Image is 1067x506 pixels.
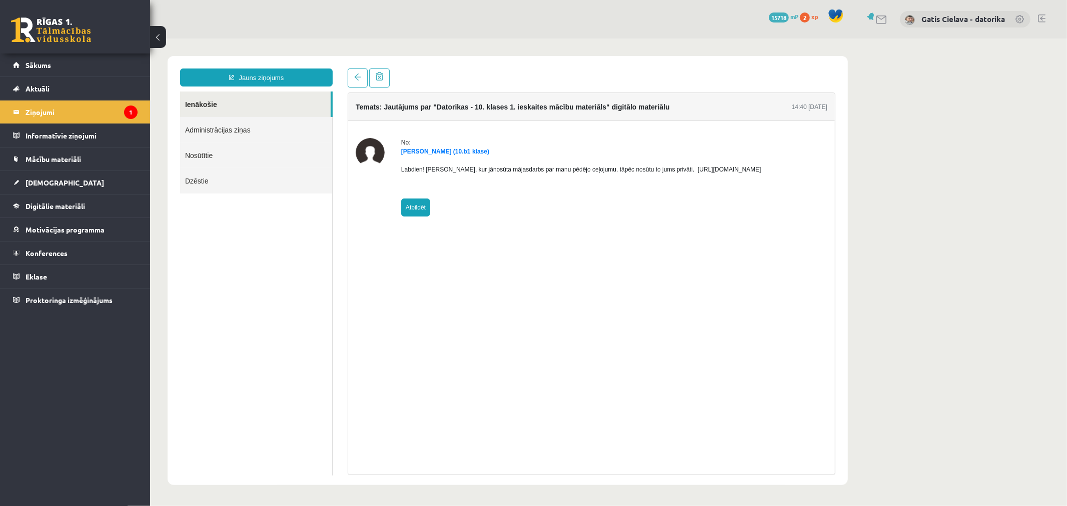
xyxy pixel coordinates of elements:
[13,194,138,217] a: Digitālie materiāli
[800,12,810,22] span: 2
[13,241,138,264] a: Konferences
[13,53,138,76] a: Sākums
[124,105,138,119] i: 1
[30,78,182,104] a: Administrācijas ziņas
[13,218,138,241] a: Motivācijas programma
[13,265,138,288] a: Eklase
[26,295,113,304] span: Proktoringa izmēģinājums
[642,64,677,73] div: 14:40 [DATE]
[251,126,611,135] p: Labdien! [PERSON_NAME], kur jānosūta mājasdarbs par manu pēdējo ceļojumu, tāpēc nosūtu to jums pr...
[30,129,182,155] a: Dzēstie
[206,99,235,128] img: Artūrs Keinovskis
[30,30,183,48] a: Jauns ziņojums
[921,14,1005,24] a: Gatis Cielava - datorika
[26,248,68,257] span: Konferences
[30,53,181,78] a: Ienākošie
[26,201,85,210] span: Digitālie materiāli
[13,77,138,100] a: Aktuāli
[13,288,138,311] a: Proktoringa izmēģinājums
[790,12,798,20] span: mP
[13,100,138,123] a: Ziņojumi1
[26,154,81,163] span: Mācību materiāli
[11,17,91,42] a: Rīgas 1. Tālmācības vidusskola
[26,84,50,93] span: Aktuāli
[26,124,138,147] legend: Informatīvie ziņojumi
[26,225,105,234] span: Motivācijas programma
[769,12,789,22] span: 15718
[800,12,823,20] a: 2 xp
[905,15,915,25] img: Gatis Cielava - datorika
[26,178,104,187] span: [DEMOGRAPHIC_DATA]
[251,109,339,116] a: [PERSON_NAME] (10.b1 klase)
[206,64,520,72] h4: Temats: Jautājums par "Datorikas - 10. klases 1. ieskaites mācību materiāls" digitālo materiālu
[13,147,138,170] a: Mācību materiāli
[251,160,280,178] a: Atbildēt
[13,124,138,147] a: Informatīvie ziņojumi
[26,60,51,69] span: Sākums
[30,104,182,129] a: Nosūtītie
[13,171,138,194] a: [DEMOGRAPHIC_DATA]
[26,100,138,123] legend: Ziņojumi
[811,12,818,20] span: xp
[26,272,47,281] span: Eklase
[251,99,611,108] div: No:
[769,12,798,20] a: 15718 mP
